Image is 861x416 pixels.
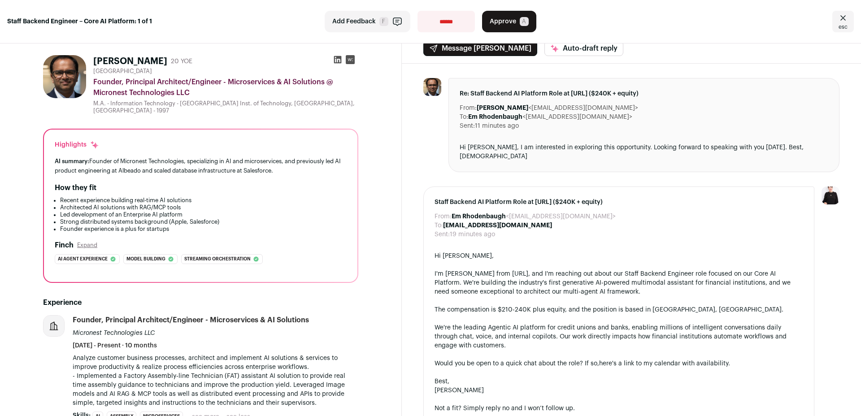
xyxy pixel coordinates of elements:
[423,41,537,56] button: Message [PERSON_NAME]
[60,225,347,233] li: Founder experience is a plus for startups
[435,212,452,221] dt: From:
[93,77,358,98] div: Founder, Principal Architect/Engineer - Microservices & AI Solutions @ Micronest Technologies LLC
[435,323,803,350] div: We're the leading Agentic AI platform for credit unions and banks, enabling millions of intellige...
[171,57,192,66] div: 20 YOE
[325,11,410,32] button: Add Feedback F
[332,17,376,26] span: Add Feedback
[599,360,730,367] a: here's a link to my calendar with availability.
[460,113,468,121] dt: To:
[475,121,519,130] dd: 11 minutes ago
[43,316,64,336] img: company-logo-placeholder-414d4e2ec0e2ddebbe968bf319fdfe5acfe0c9b87f798d344e800bc9a89632a0.png
[839,23,848,30] span: esc
[435,221,443,230] dt: To:
[73,354,358,372] p: Analyze customer business processes, architect and implement AI solutions & services to improve p...
[93,100,358,114] div: M.A. - Information Technology - [GEOGRAPHIC_DATA] Inst. of Technology, [GEOGRAPHIC_DATA], [GEOGRA...
[452,212,616,221] dd: <[EMAIL_ADDRESS][DOMAIN_NAME]>
[468,113,632,121] dd: <[EMAIL_ADDRESS][DOMAIN_NAME]>
[126,255,165,264] span: Model building
[73,330,155,336] span: Micronest Technologies LLC
[452,213,506,220] b: Em Rhodenbaugh
[460,121,475,130] dt: Sent:
[93,68,152,75] span: [GEOGRAPHIC_DATA]
[55,140,99,149] div: Highlights
[60,197,347,204] li: Recent experience building real-time AI solutions
[73,315,309,325] div: Founder, Principal Architect/Engineer - Microservices & AI Solutions
[73,341,157,350] span: [DATE] - Present · 10 months
[435,359,803,368] div: Would you be open to a quick chat about the role? If so,
[93,55,167,68] h1: [PERSON_NAME]
[55,182,96,193] h2: How they fit
[55,240,74,251] h2: Finch
[435,305,803,314] div: The compensation is $210-240K plus equity, and the position is based in [GEOGRAPHIC_DATA], [GEOGR...
[184,255,251,264] span: Streaming orchestration
[60,204,347,211] li: Architected AI solutions with RAG/MCP tools
[435,251,803,260] div: Hi [PERSON_NAME],
[435,404,803,413] div: Not a fit? Simply reply no and I won’t follow up.
[482,11,536,32] button: Approve A
[43,55,86,98] img: a07f20f9b7566b736f9edb253e9a3a662414e7250c0c0223073e352a7d00e9e1.png
[435,377,803,386] div: Best,
[460,89,828,98] span: Re: Staff Backend AI Platform Role at [URL] ($240K + equity)
[490,17,516,26] span: Approve
[435,269,803,296] div: I'm [PERSON_NAME] from [URL], and I'm reaching out about our Staff Backend Engineer role focused ...
[55,156,347,175] div: Founder of Micronest Technologies, specializing in AI and microservices, and previously led AI pr...
[822,186,839,204] img: 9240684-medium_jpg
[58,255,108,264] span: Ai agent experience
[7,17,152,26] strong: Staff Backend Engineer – Core AI Platform: 1 of 1
[77,242,97,249] button: Expand
[43,297,358,308] h2: Experience
[73,372,358,407] p: - Implemented a Factory Assembly-line Technician (FAT) assistant AI solution to provide real time...
[423,78,441,96] img: a07f20f9b7566b736f9edb253e9a3a662414e7250c0c0223073e352a7d00e9e1.png
[468,114,522,120] b: Em Rhodenbaugh
[544,41,623,56] button: Auto-draft reply
[60,211,347,218] li: Led development of an Enterprise AI platform
[435,198,803,207] span: Staff Backend AI Platform Role at [URL] ($240K + equity)
[460,143,828,161] div: Hi [PERSON_NAME], I am interested in exploring this opportunity. Looking forward to speaking with...
[435,230,450,239] dt: Sent:
[477,105,528,111] b: [PERSON_NAME]
[450,230,495,239] dd: 19 minutes ago
[443,222,552,229] b: [EMAIL_ADDRESS][DOMAIN_NAME]
[520,17,529,26] span: A
[460,104,477,113] dt: From:
[435,386,803,395] div: [PERSON_NAME]
[379,17,388,26] span: F
[832,11,854,32] a: Close
[477,104,638,113] dd: <[EMAIL_ADDRESS][DOMAIN_NAME]>
[55,158,89,164] span: AI summary:
[60,218,347,225] li: Strong distributed systems background (Apple, Salesforce)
